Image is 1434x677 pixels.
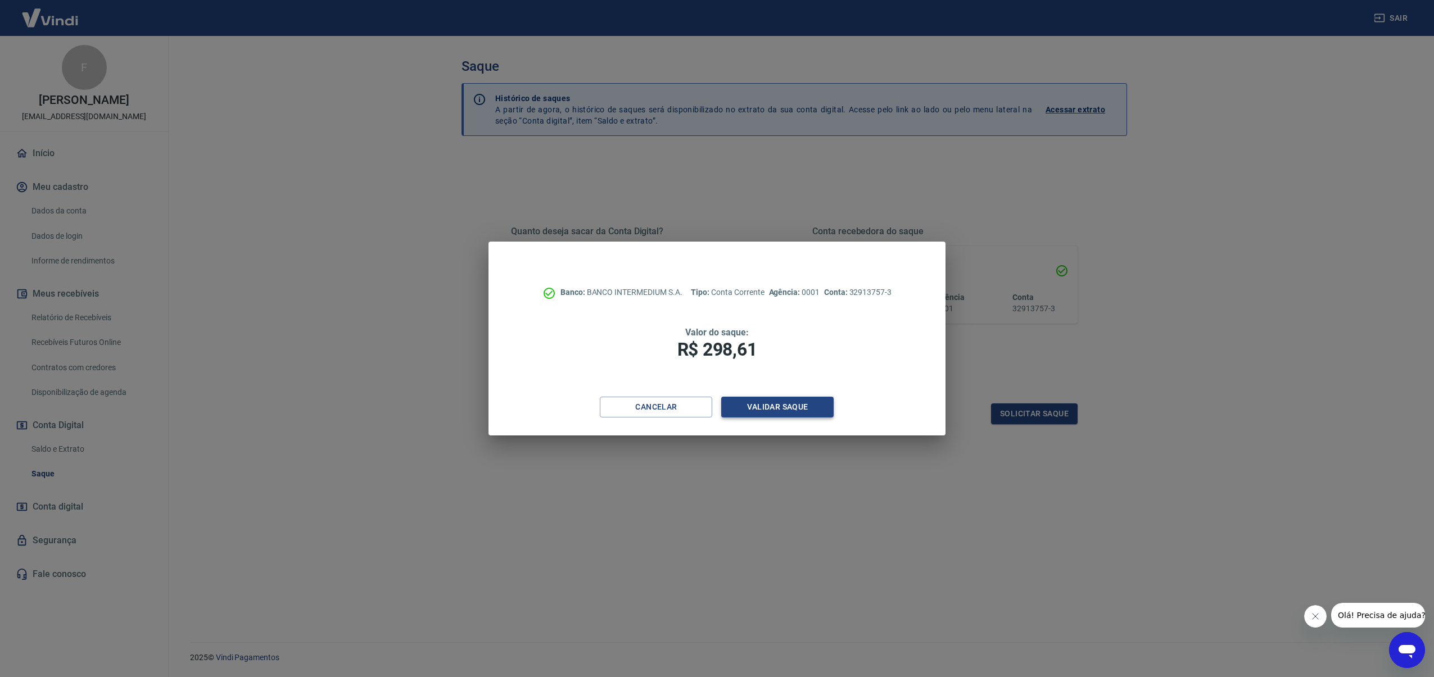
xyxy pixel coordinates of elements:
iframe: Fechar mensagem [1304,605,1327,628]
span: Tipo: [691,288,711,297]
p: 0001 [769,287,820,298]
p: BANCO INTERMEDIUM S.A. [560,287,682,298]
span: R$ 298,61 [677,339,757,360]
span: Conta: [824,288,849,297]
p: 32913757-3 [824,287,892,298]
span: Valor do saque: [685,327,748,338]
iframe: Botão para abrir a janela de mensagens [1389,632,1425,668]
span: Agência: [769,288,802,297]
span: Olá! Precisa de ajuda? [7,8,94,17]
p: Conta Corrente [691,287,764,298]
iframe: Mensagem da empresa [1331,603,1425,628]
span: Banco: [560,288,587,297]
button: Cancelar [600,397,712,417]
button: Validar saque [721,397,834,417]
